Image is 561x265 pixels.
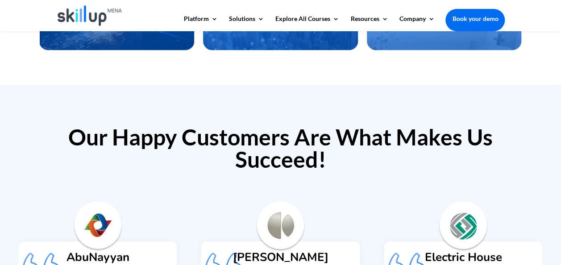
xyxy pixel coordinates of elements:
[516,222,561,265] iframe: Chat Widget
[58,5,122,26] img: Skillup Mena
[56,126,505,175] h2: Our Happy Customers Are What Makes Us Succeed!
[184,16,218,31] a: Platform
[399,16,434,31] a: Company
[275,16,339,31] a: Explore All Courses
[350,16,388,31] a: Resources
[445,9,505,29] a: Book your demo
[229,16,264,31] a: Solutions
